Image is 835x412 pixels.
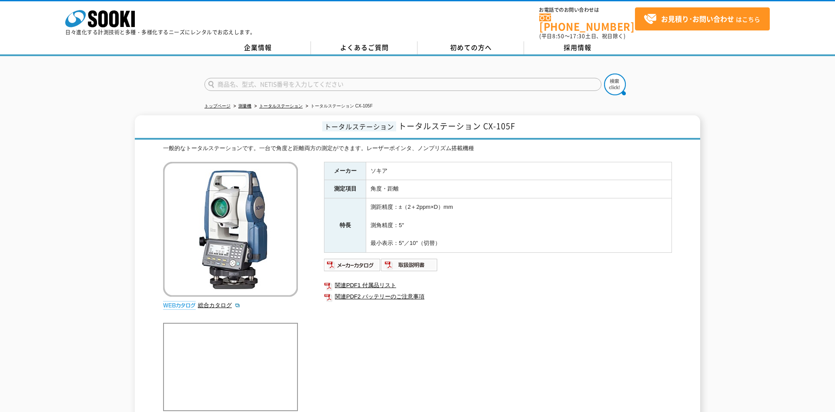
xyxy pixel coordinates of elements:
[322,121,396,131] span: トータルステーション
[366,198,672,253] td: 測距精度：±（2＋2ppm×D）mm 測角精度：5″ 最小表示：5″／10″（切替）
[381,258,438,272] img: 取扱説明書
[635,7,770,30] a: お見積り･お問い合わせはこちら
[324,291,672,302] a: 関連PDF2 バッテリーのご注意事項
[661,13,734,24] strong: お見積り･お問い合わせ
[539,32,625,40] span: (平日 ～ 土日、祝日除く)
[450,43,492,52] span: 初めての方へ
[604,74,626,95] img: btn_search.png
[539,7,635,13] span: お電話でのお問い合わせは
[163,144,672,153] div: 一般的なトータルステーションです。一台で角度と距離両方の測定ができます。レーザーポインタ、ノンプリズム搭載機種
[198,302,240,308] a: 総合カタログ
[570,32,585,40] span: 17:30
[163,162,298,297] img: トータルステーション CX-105F
[204,78,601,91] input: 商品名、型式、NETIS番号を入力してください
[366,162,672,180] td: ソキア
[324,280,672,291] a: 関連PDF1 付属品リスト
[311,41,417,54] a: よくあるご質問
[398,120,515,132] span: トータルステーション CX-105F
[324,198,366,253] th: 特長
[324,258,381,272] img: メーカーカタログ
[204,104,230,108] a: トップページ
[539,13,635,31] a: [PHONE_NUMBER]
[324,162,366,180] th: メーカー
[304,102,373,111] li: トータルステーション CX-105F
[644,13,760,26] span: はこちら
[163,301,196,310] img: webカタログ
[524,41,631,54] a: 採用情報
[65,30,256,35] p: 日々進化する計測技術と多種・多様化するニーズにレンタルでお応えします。
[366,180,672,198] td: 角度・距離
[417,41,524,54] a: 初めての方へ
[259,104,303,108] a: トータルステーション
[552,32,564,40] span: 8:50
[238,104,251,108] a: 測量機
[381,264,438,270] a: 取扱説明書
[324,264,381,270] a: メーカーカタログ
[324,180,366,198] th: 測定項目
[204,41,311,54] a: 企業情報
